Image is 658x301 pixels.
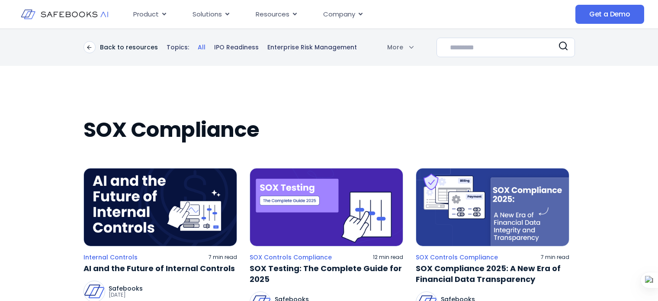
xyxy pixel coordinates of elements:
span: Product [133,10,159,19]
nav: Menu [126,6,501,23]
a: All [198,43,205,52]
p: Safebooks [109,285,143,291]
p: 7 min read [209,254,237,261]
img: a hand touching a sheet of paper with the words sox testing on it [250,168,403,246]
h2: SOX Compliance [83,118,575,142]
span: Get a Demo [589,10,630,19]
a: SOX Testing: The Complete Guide for 2025 [250,263,403,285]
a: SOX Controls Compliance [250,253,332,261]
span: Resources [256,10,289,19]
img: a hand holding a piece of paper with the words,'a and the future [83,168,237,246]
a: Internal Controls [83,253,138,261]
p: Back to resources [100,43,158,51]
img: a new era of financial data integity and transparency [416,168,569,246]
a: Back to resources [83,41,158,53]
p: [DATE] [109,291,143,298]
div: More [376,43,414,52]
span: Solutions [193,10,222,19]
p: Topics: [167,43,189,52]
div: Menu Toggle [126,6,501,23]
a: AI and the Future of Internal Controls [83,263,237,274]
p: 7 min read [541,254,569,261]
a: SOX Compliance 2025: A New Era of Financial Data Transparency [416,263,569,285]
a: Enterprise Risk Management [267,43,357,52]
a: Get a Demo [575,5,644,24]
a: SOX Controls Compliance [416,253,498,261]
a: IPO Readiness [214,43,259,52]
span: Company [323,10,355,19]
p: 12 min read [373,254,403,261]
